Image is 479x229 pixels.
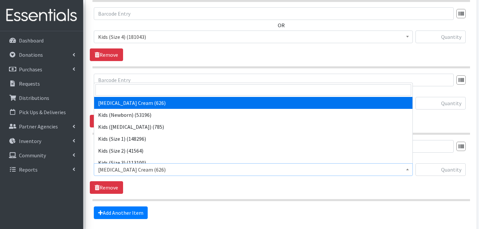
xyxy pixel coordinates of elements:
[90,48,123,61] a: Remove
[94,31,413,43] span: Kids (Size 4) (181043)
[278,21,285,29] label: OR
[98,32,408,41] span: Kids (Size 4) (181043)
[3,120,80,133] a: Partner Agencies
[94,157,412,169] li: Kids (Size 3) (113100)
[94,109,412,121] li: Kids (Newborn) (53196)
[98,165,408,174] span: Diaper Rash Cream (626)
[3,91,80,105] a: Distributions
[3,106,80,119] a: Pick Ups & Deliveries
[94,133,412,145] li: Kids (Size 1) (148296)
[19,123,58,130] p: Partner Agencies
[94,121,412,133] li: Kids ([MEDICAL_DATA]) (785)
[3,163,80,176] a: Reports
[3,77,80,90] a: Requests
[415,163,466,176] input: Quantity
[94,163,413,176] span: Diaper Rash Cream (626)
[415,31,466,43] input: Quantity
[415,97,466,110] input: Quantity
[94,7,454,20] input: Barcode Entry
[19,109,66,115] p: Pick Ups & Deliveries
[19,37,44,44] p: Dashboard
[3,34,80,47] a: Dashboard
[90,181,123,194] a: Remove
[94,145,412,157] li: Kids (Size 2) (41564)
[90,115,123,127] a: Remove
[19,152,46,159] p: Community
[94,97,412,109] li: [MEDICAL_DATA] Cream (626)
[19,138,41,144] p: Inventory
[19,95,49,101] p: Distributions
[94,74,454,86] input: Barcode Entry
[3,48,80,61] a: Donations
[3,63,80,76] a: Purchases
[19,51,43,58] p: Donations
[3,134,80,148] a: Inventory
[19,166,38,173] p: Reports
[3,149,80,162] a: Community
[19,66,42,73] p: Purchases
[19,80,40,87] p: Requests
[94,206,148,219] a: Add Another Item
[3,4,80,27] img: HumanEssentials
